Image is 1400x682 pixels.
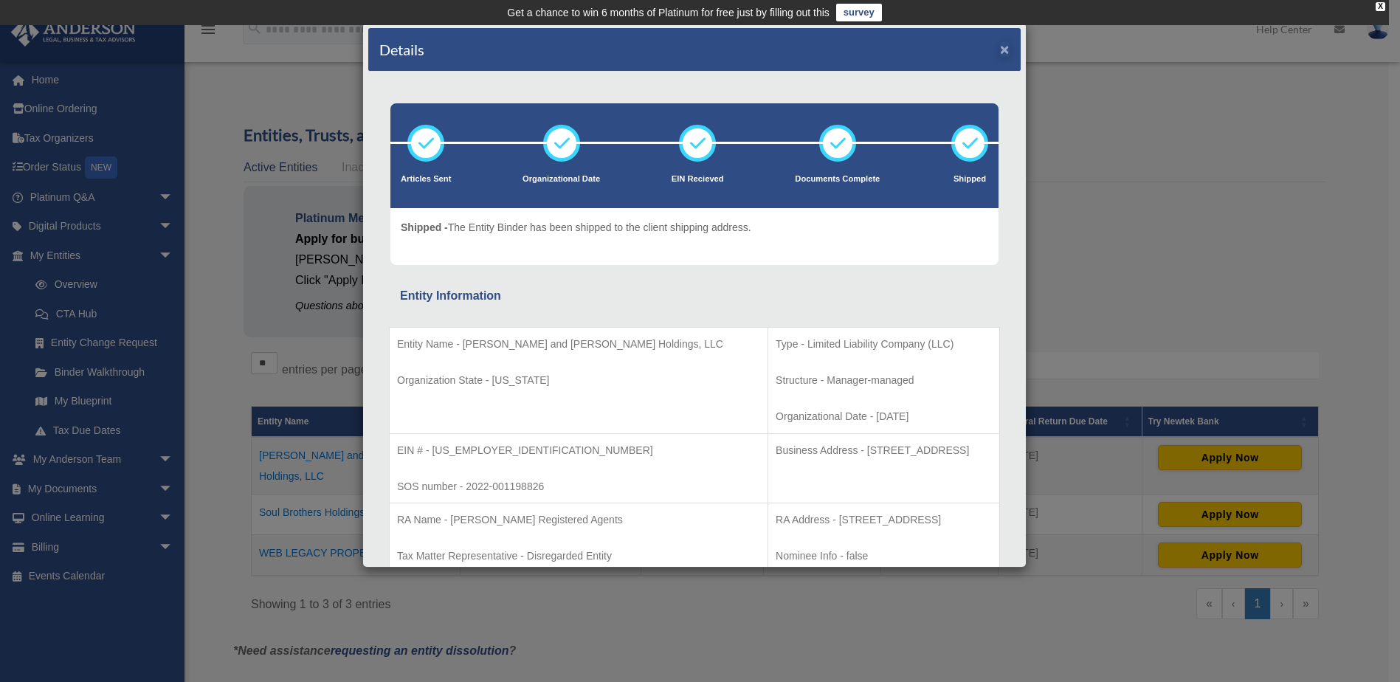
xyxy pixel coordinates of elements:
[1376,2,1385,11] div: close
[776,511,992,529] p: RA Address - [STREET_ADDRESS]
[1000,41,1010,57] button: ×
[672,172,724,187] p: EIN Recieved
[400,286,989,306] div: Entity Information
[776,371,992,390] p: Structure - Manager-managed
[401,218,751,237] p: The Entity Binder has been shipped to the client shipping address.
[795,172,880,187] p: Documents Complete
[397,335,760,354] p: Entity Name - [PERSON_NAME] and [PERSON_NAME] Holdings, LLC
[397,547,760,565] p: Tax Matter Representative - Disregarded Entity
[951,172,988,187] p: Shipped
[397,441,760,460] p: EIN # - [US_EMPLOYER_IDENTIFICATION_NUMBER]
[397,478,760,496] p: SOS number - 2022-001198826
[776,547,992,565] p: Nominee Info - false
[523,172,600,187] p: Organizational Date
[401,172,451,187] p: Articles Sent
[379,39,424,60] h4: Details
[776,335,992,354] p: Type - Limited Liability Company (LLC)
[397,511,760,529] p: RA Name - [PERSON_NAME] Registered Agents
[507,4,830,21] div: Get a chance to win 6 months of Platinum for free just by filling out this
[401,221,448,233] span: Shipped -
[776,407,992,426] p: Organizational Date - [DATE]
[776,441,992,460] p: Business Address - [STREET_ADDRESS]
[397,371,760,390] p: Organization State - [US_STATE]
[836,4,882,21] a: survey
